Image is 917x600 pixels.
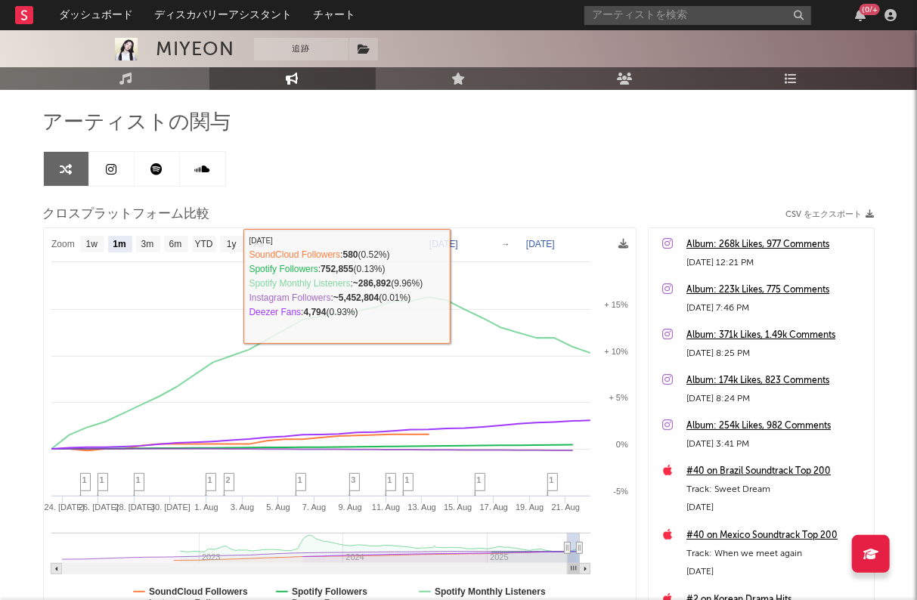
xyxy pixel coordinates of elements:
span: 3 [352,475,356,484]
a: Album: 223k Likes, 775 Comments [686,281,866,299]
span: アーティストの関与 [43,114,231,132]
text: 26. [DATE] [78,503,118,512]
text: Spotify Monthly Listeners [435,586,546,597]
text: [DATE] [429,239,458,249]
text: Zoom [51,240,75,250]
text: 13. Aug [407,503,435,512]
text: 15. Aug [444,503,472,512]
div: [DATE] [686,499,866,517]
input: アーティストを検索 [584,6,811,25]
text: 28. [DATE] [114,503,154,512]
div: Track: When we meet again [686,545,866,563]
text: -5% [613,487,628,496]
text: → [501,239,510,249]
text: + 10% [604,347,628,356]
text: YTD [194,240,212,250]
text: + 15% [604,300,628,309]
div: Track: Sweet Dream [686,481,866,499]
a: Album: 254k Likes, 982 Comments [686,417,866,435]
text: 1y [226,240,236,250]
span: 1 [405,475,410,484]
div: {0/+ [860,4,880,15]
span: 1 [136,475,141,484]
button: CSV をエクスポート [786,210,875,219]
text: Spotify Followers [292,586,367,597]
span: 1 [82,475,87,484]
text: [DATE] [526,239,555,249]
div: [DATE] 12:21 PM [686,254,866,272]
text: 5. Aug [266,503,290,512]
text: 21. Aug [551,503,579,512]
text: 3m [141,240,153,250]
span: 1 [388,475,392,484]
div: MIYEON [156,38,235,60]
a: Album: 174k Likes, 823 Comments [686,372,866,390]
text: SoundCloud Followers [149,586,248,597]
text: + 5% [609,393,628,402]
text: 11. Aug [371,503,399,512]
text: 7. Aug [302,503,325,512]
button: 追跡 [254,38,349,60]
text: 30. [DATE] [150,503,190,512]
div: [DATE] 7:46 PM [686,299,866,317]
div: [DATE] 8:24 PM [686,390,866,408]
div: [DATE] [686,563,866,581]
text: 0% [616,440,628,449]
button: {0/+ [855,9,866,21]
text: 1m [113,240,125,250]
text: All [253,240,263,250]
span: 1 [298,475,302,484]
text: 9. Aug [338,503,361,512]
text: 3. Aug [230,503,253,512]
text: 19. Aug [516,503,544,512]
span: 1 [550,475,554,484]
span: 2 [226,475,231,484]
span: 1 [477,475,482,484]
span: クロスプラットフォーム比較 [43,206,210,224]
span: 1 [208,475,212,484]
a: Album: 268k Likes, 977 Comments [686,236,866,254]
a: #40 on Brazil Soundtrack Top 200 [686,462,866,481]
span: 1 [100,475,104,484]
div: [DATE] 8:25 PM [686,345,866,363]
text: 17. Aug [479,503,507,512]
a: #40 on Mexico Soundtrack Top 200 [686,527,866,545]
a: Album: 371k Likes, 1.49k Comments [686,326,866,345]
text: 1. Aug [194,503,218,512]
text: 6m [169,240,181,250]
div: [DATE] 3:41 PM [686,435,866,453]
text: 1w [85,240,98,250]
text: 24. [DATE] [44,503,84,512]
